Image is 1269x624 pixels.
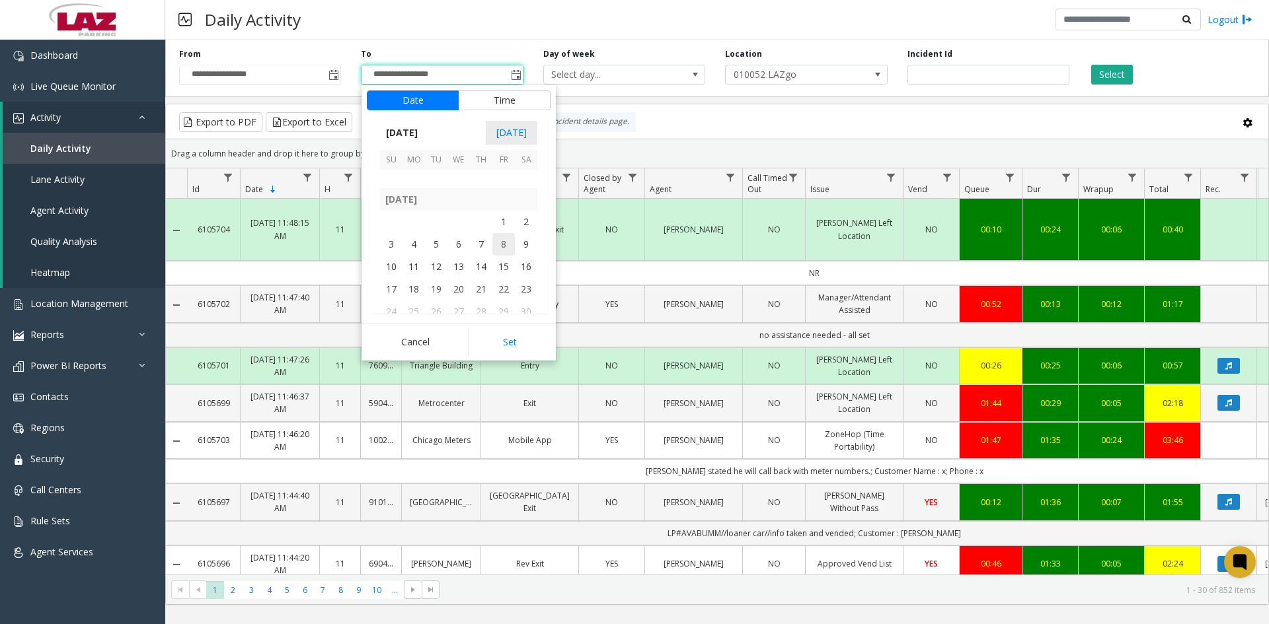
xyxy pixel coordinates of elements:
[751,434,797,446] a: NO
[515,256,537,278] span: 16
[403,300,425,323] td: Monday, August 25, 2025
[1030,298,1070,310] div: 00:13
[1153,496,1192,508] a: 01:55
[403,256,425,278] td: Monday, August 11, 2025
[403,278,425,300] span: 18
[1091,65,1133,85] button: Select
[925,298,938,310] span: NO
[340,168,358,186] a: H Filter Menu
[605,434,618,446] span: YES
[328,397,352,409] a: 11
[198,3,307,36] h3: Daily Activity
[492,300,515,323] td: Friday, August 29, 2025
[968,557,1014,570] a: 00:46
[178,3,192,36] img: pageIcon
[369,496,393,508] a: 910133
[1087,397,1136,409] a: 00:05
[1030,496,1070,508] a: 01:36
[486,121,537,145] span: [DATE]
[726,65,855,84] span: 010052 LAZgo
[492,256,515,278] td: Friday, August 15, 2025
[1030,434,1070,446] a: 01:35
[587,298,636,310] a: YES
[13,392,24,403] img: 'icon'
[653,557,734,570] a: [PERSON_NAME]
[1153,397,1192,409] a: 02:18
[1030,359,1070,372] a: 00:25
[195,359,232,372] a: 6105701
[425,278,447,300] td: Tuesday, August 19, 2025
[470,300,492,323] td: Thursday, August 28, 2025
[968,298,1014,310] div: 00:52
[380,278,403,300] td: Sunday, August 17, 2025
[369,359,393,372] a: 760910
[249,489,311,514] a: [DATE] 11:44:40 AM
[30,483,81,496] span: Call Centers
[751,298,797,310] a: NO
[403,256,425,278] span: 11
[3,164,165,195] a: Lane Activity
[447,300,470,323] td: Wednesday, August 27, 2025
[1087,359,1136,372] a: 00:06
[653,434,734,446] a: [PERSON_NAME]
[447,300,470,323] span: 27
[166,142,1268,165] div: Drag a column header and drop it here to group by that column
[13,113,24,123] img: 'icon'
[470,300,492,323] span: 28
[1153,359,1192,372] a: 00:57
[447,233,470,256] td: Wednesday, August 6, 2025
[722,168,740,186] a: Agent Filter Menu
[410,434,473,446] a: Chicago Meters
[1087,496,1136,508] a: 00:07
[558,168,576,186] a: Lane Filter Menu
[30,142,91,155] span: Daily Activity
[882,168,900,186] a: Issue Filter Menu
[814,428,895,453] a: ZoneHop (Time Portability)
[911,496,951,508] a: YES
[410,397,473,409] a: Metrocenter
[968,496,1014,508] a: 00:12
[653,223,734,236] a: [PERSON_NAME]
[166,436,187,446] a: Collapse Details
[587,557,636,570] a: YES
[249,551,311,576] a: [DATE] 11:44:20 AM
[605,398,618,409] span: NO
[30,328,64,341] span: Reports
[367,328,464,357] button: Cancel
[403,300,425,323] span: 25
[925,497,938,508] span: YES
[30,421,65,434] span: Regions
[425,150,447,170] th: Tu
[543,48,595,60] label: Day of week
[30,390,69,403] span: Contacts
[380,123,424,143] span: [DATE]
[1087,298,1136,310] a: 00:12
[492,233,515,256] td: Friday, August 8, 2025
[925,558,938,569] span: YES
[911,397,951,409] a: NO
[243,581,260,599] span: Page 3
[544,65,673,84] span: Select day...
[492,233,515,256] span: 8
[13,454,24,465] img: 'icon'
[624,168,642,186] a: Closed by Agent Filter Menu
[751,359,797,372] a: NO
[492,278,515,300] span: 22
[369,557,393,570] a: 690414
[13,51,24,61] img: 'icon'
[166,300,187,310] a: Collapse Details
[489,489,570,514] a: [GEOGRAPHIC_DATA] Exit
[266,112,352,132] button: Export to Excel
[814,557,895,570] a: Approved Vend List
[1030,397,1070,409] div: 00:29
[515,300,537,323] span: 30
[492,278,515,300] td: Friday, August 22, 2025
[328,223,352,236] a: 11
[1208,13,1252,26] a: Logout
[369,434,393,446] a: 100240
